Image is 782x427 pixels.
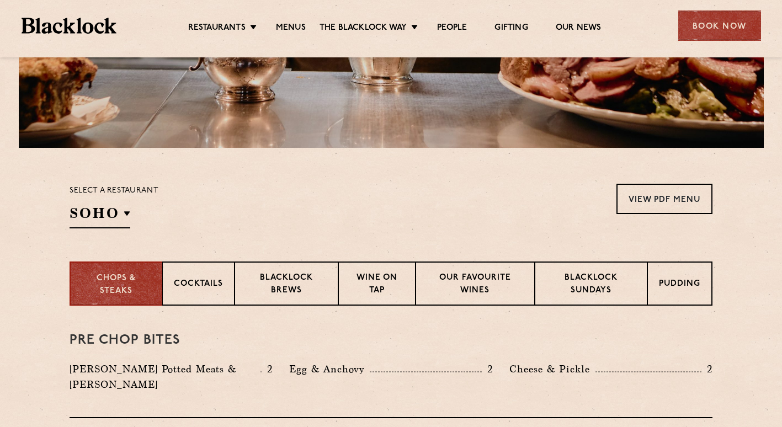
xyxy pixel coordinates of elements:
[616,184,712,214] a: View PDF Menu
[70,184,158,198] p: Select a restaurant
[70,361,260,392] p: [PERSON_NAME] Potted Meats & [PERSON_NAME]
[174,278,223,292] p: Cocktails
[509,361,595,377] p: Cheese & Pickle
[556,23,602,35] a: Our News
[70,333,712,348] h3: Pre Chop Bites
[494,23,528,35] a: Gifting
[482,362,493,376] p: 2
[437,23,467,35] a: People
[678,10,761,41] div: Book Now
[427,272,523,298] p: Our favourite wines
[701,362,712,376] p: 2
[22,18,117,34] img: BL_Textured_Logo-footer-cropped.svg
[546,272,636,298] p: Blacklock Sundays
[659,278,700,292] p: Pudding
[350,272,404,298] p: Wine on Tap
[289,361,370,377] p: Egg & Anchovy
[276,23,306,35] a: Menus
[320,23,407,35] a: The Blacklock Way
[82,273,151,297] p: Chops & Steaks
[70,204,130,228] h2: SOHO
[262,362,273,376] p: 2
[246,272,327,298] p: Blacklock Brews
[188,23,246,35] a: Restaurants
